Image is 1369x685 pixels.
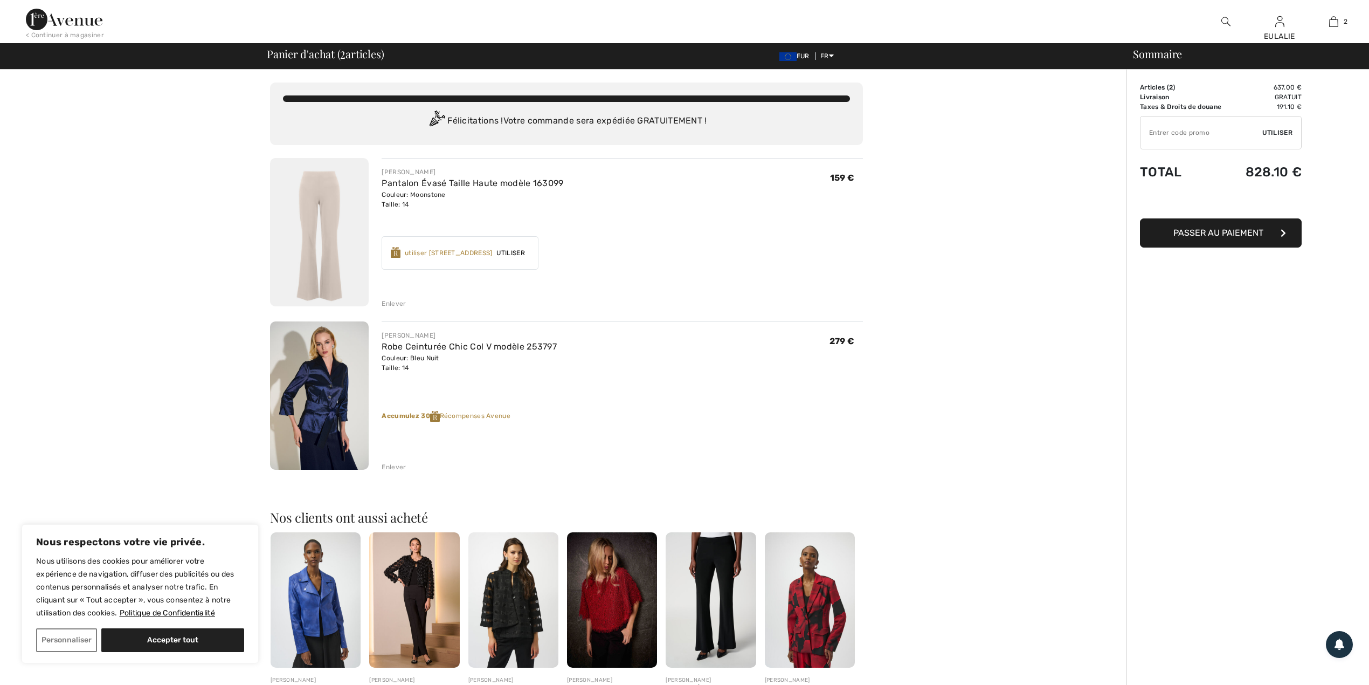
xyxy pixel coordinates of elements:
span: Passer au paiement [1173,228,1263,238]
img: Mes infos [1275,15,1284,28]
td: 637.00 € [1235,83,1302,92]
a: Pantalon Évasé Taille Haute modèle 163099 [382,178,563,188]
span: FR [820,52,834,60]
td: Livraison [1140,92,1235,102]
img: Chemise Formelle à Boutons modèle 253199 [468,532,558,668]
td: 191.10 € [1235,102,1302,112]
img: recherche [1221,15,1230,28]
img: Pantalon Évasé Taille Haute modèle 163099 [270,158,369,306]
p: Nous respectons votre vie privée. [36,536,244,549]
span: 2 [340,46,345,60]
img: Mon panier [1329,15,1338,28]
img: 1ère Avenue [26,9,102,30]
strong: Accumulez 30 [382,412,439,420]
div: Sommaire [1120,49,1363,59]
div: Récompenses Avenue [382,411,863,422]
button: Personnaliser [36,628,97,652]
span: 2 [1344,17,1347,26]
td: 828.10 € [1235,154,1302,190]
img: Veste en suède synthétique métallisé strass modèle 254904 [271,532,361,668]
img: Reward-Logo.svg [430,411,440,422]
img: Robe Ceinturée Chic Col V modèle 253797 [270,321,369,470]
div: EULALIE [1253,31,1306,42]
div: < Continuer à magasiner [26,30,104,40]
td: Total [1140,154,1235,190]
div: Nous respectons votre vie privée. [22,524,259,663]
a: Se connecter [1275,16,1284,26]
div: [PERSON_NAME] [468,676,558,684]
img: Pantalons Formels Ajustés modèle 254102 [369,532,459,668]
img: Euro [779,52,797,61]
span: Utiliser [1262,128,1292,138]
button: Passer au paiement [1140,218,1302,248]
div: Enlever [382,299,406,309]
span: 2 [1169,84,1173,91]
button: Accepter tout [101,628,244,652]
td: Gratuit [1235,92,1302,102]
img: Pull à Franges Glamour modèle 254105 [567,532,657,668]
h2: Nos clients ont aussi acheté [270,511,863,524]
td: Taxes & Droits de douane [1140,102,1235,112]
div: utiliser [STREET_ADDRESS] [405,248,493,258]
div: Couleur: Bleu Nuit Taille: 14 [382,353,557,373]
iframe: Ouvre un widget dans lequel vous pouvez chatter avec l’un de nos agents [1301,653,1358,680]
iframe: PayPal [1140,190,1302,215]
input: Code promo [1140,117,1262,149]
img: Reward-Logo.svg [391,247,400,258]
div: [PERSON_NAME] [271,676,361,684]
div: [PERSON_NAME] [765,676,855,684]
a: Politique de Confidentialité [119,608,216,618]
p: Nous utilisons des cookies pour améliorer votre expérience de navigation, diffuser des publicités... [36,555,244,620]
img: Congratulation2.svg [426,111,447,132]
div: Félicitations ! Votre commande sera expédiée GRATUITEMENT ! [283,111,850,132]
a: Robe Ceinturée Chic Col V modèle 253797 [382,341,557,352]
div: Couleur: Moonstone Taille: 14 [382,190,563,209]
span: Panier d'achat ( articles) [267,49,384,59]
span: 159 € [830,173,855,183]
td: Articles ( ) [1140,83,1235,92]
span: 279 € [829,336,855,346]
div: [PERSON_NAME] [382,167,563,177]
span: Utiliser [492,248,529,258]
img: Manches Longues Formelles Abstraites modèle 254092 [765,532,855,668]
a: 2 [1307,15,1360,28]
span: EUR [779,52,814,60]
div: [PERSON_NAME] [382,331,557,340]
div: [PERSON_NAME] [666,676,756,684]
div: [PERSON_NAME] [567,676,657,684]
div: [PERSON_NAME] [369,676,459,684]
div: Enlever [382,462,406,472]
img: Pantalon Évasé Taille Haute modèle 163099 [666,532,756,668]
